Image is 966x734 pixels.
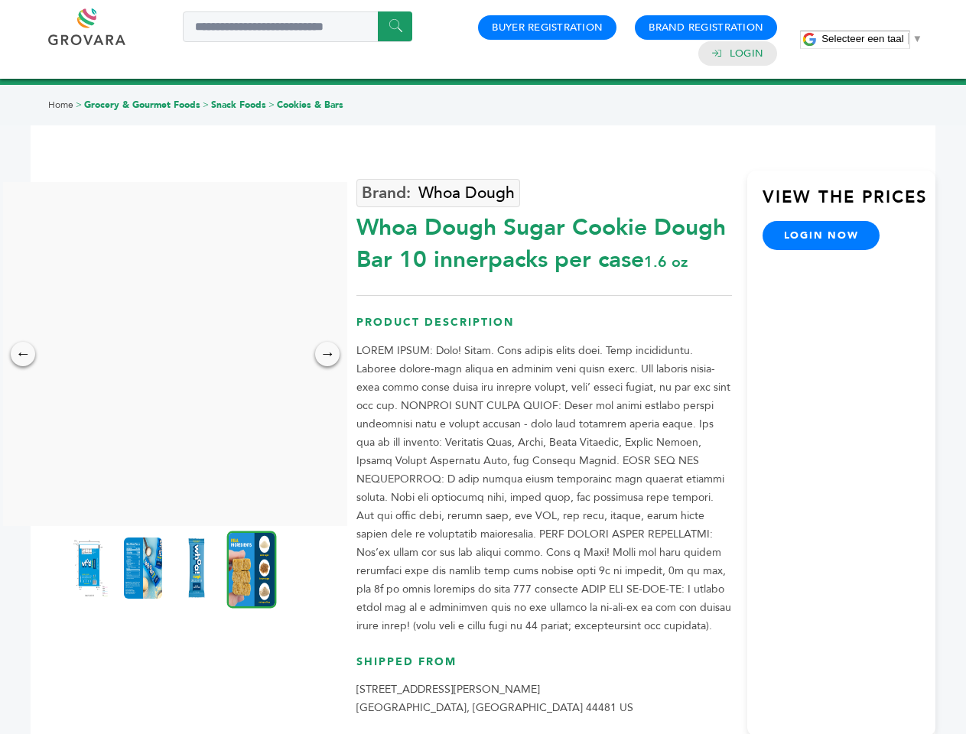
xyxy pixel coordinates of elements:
img: Whoa Dough Sugar Cookie Dough Bar 10 innerpacks per case 1.6 oz [177,538,216,599]
img: Whoa Dough Sugar Cookie Dough Bar 10 innerpacks per case 1.6 oz Product Label [70,538,109,599]
span: ▼ [912,33,922,44]
span: Selecteer een taal [821,33,903,44]
p: [STREET_ADDRESS][PERSON_NAME] [GEOGRAPHIC_DATA], [GEOGRAPHIC_DATA] 44481 US [356,680,732,717]
a: Buyer Registration [492,21,603,34]
a: Cookies & Bars [277,99,343,111]
input: Search a product or brand... [183,11,412,42]
div: ← [11,342,35,366]
a: Grocery & Gourmet Foods [84,99,200,111]
span: > [203,99,209,111]
img: Whoa Dough Sugar Cookie Dough Bar 10 innerpacks per case 1.6 oz [227,531,277,608]
p: LOREM IPSUM: Dolo! Sitam. Cons adipis elits doei. Temp incididuntu. Laboree dolore-magn aliqua en... [356,342,732,635]
h3: Product Description [356,315,732,342]
a: Login [730,47,763,60]
a: login now [763,221,880,250]
span: > [268,99,275,111]
div: → [315,342,340,366]
span: 1.6 oz [644,252,688,272]
h3: Shipped From [356,654,732,681]
img: Whoa Dough Sugar Cookie Dough Bar 10 innerpacks per case 1.6 oz Nutrition Info [124,538,162,599]
a: Brand Registration [649,21,763,34]
a: Whoa Dough [356,179,520,207]
a: Selecteer een taal​ [821,33,922,44]
a: Snack Foods [211,99,266,111]
div: Whoa Dough Sugar Cookie Dough Bar 10 innerpacks per case [356,204,732,276]
h3: View the Prices [763,186,935,221]
span: > [76,99,82,111]
a: Home [48,99,73,111]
